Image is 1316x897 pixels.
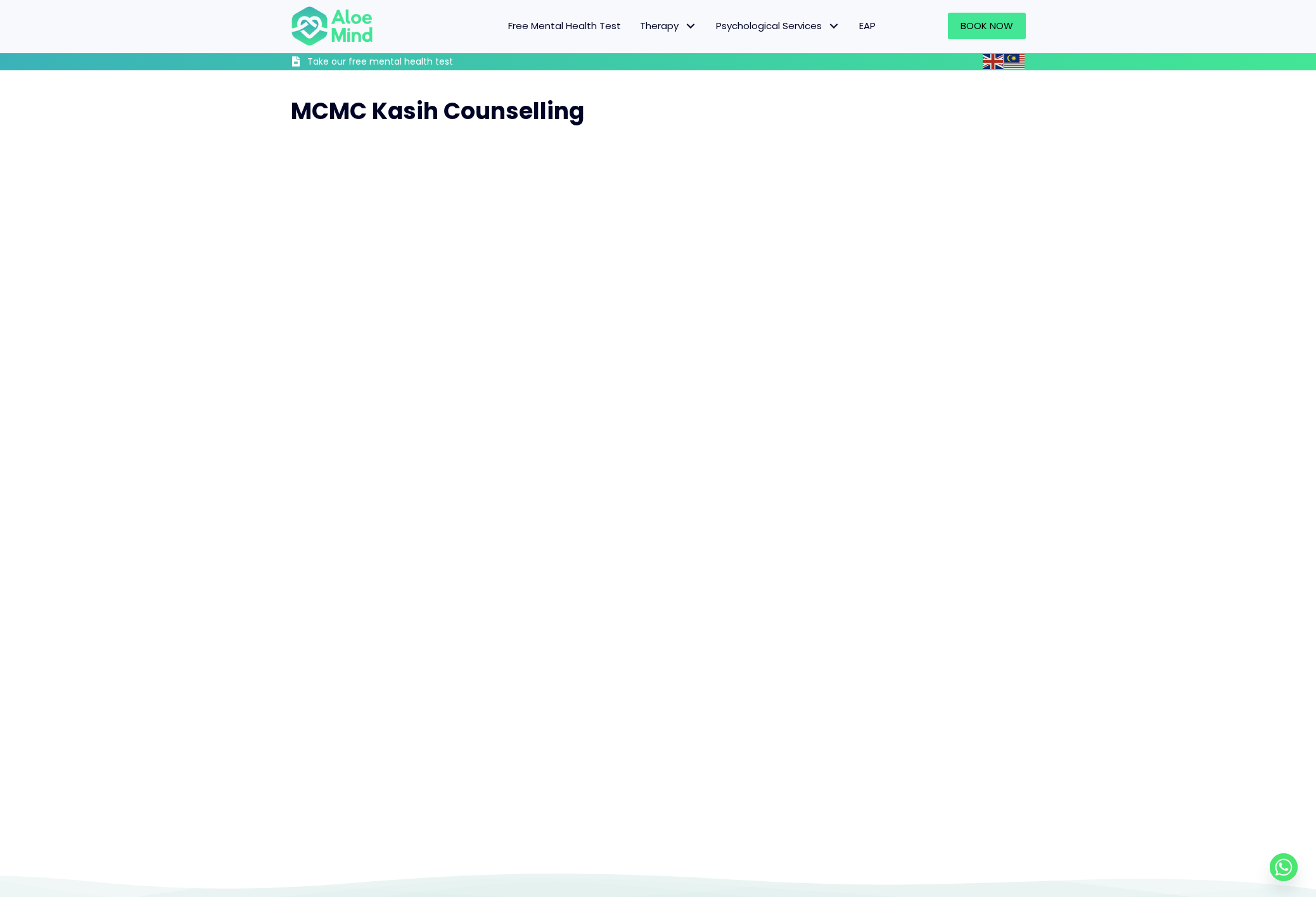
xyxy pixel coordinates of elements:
[948,13,1026,39] a: Book Now
[983,54,1003,69] img: en
[682,17,700,35] span: Therapy: submenu
[716,19,840,32] span: Psychological Services
[859,19,876,32] span: EAP
[499,13,630,39] a: Free Mental Health Test
[640,19,697,32] span: Therapy
[850,13,885,39] a: EAP
[291,56,521,70] a: Take our free mental health test
[961,19,1013,32] span: Book Now
[706,13,850,39] a: Psychological ServicesPsychological Services: submenu
[1270,853,1298,881] a: Whatsapp
[390,13,885,39] nav: Menu
[825,17,843,35] span: Psychological Services: submenu
[508,19,621,32] span: Free Mental Health Test
[291,5,373,47] img: Aloe mind Logo
[1004,54,1025,69] img: ms
[630,13,706,39] a: TherapyTherapy: submenu
[291,153,1026,808] iframe: Booking widget
[307,56,521,68] h3: Take our free mental health test
[291,96,1026,127] h2: MCMC Kasih Counselling
[1004,54,1026,68] a: Malay
[983,54,1004,68] a: English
